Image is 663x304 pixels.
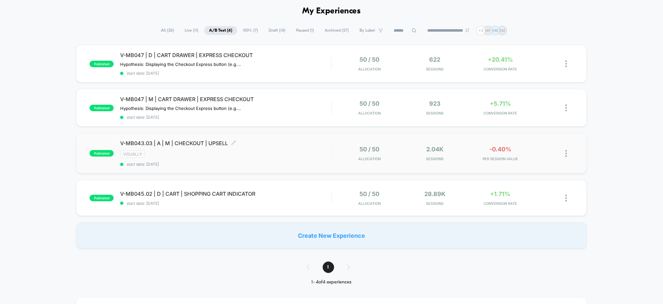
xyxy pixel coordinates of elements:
[469,67,531,71] span: CONVERSION RATE
[358,111,381,115] span: Allocation
[485,28,491,33] p: MF
[120,115,331,120] span: start date: [DATE]
[323,262,334,273] span: 1
[476,26,486,35] div: + 3
[320,26,354,35] span: Archived ( 57 )
[426,146,444,153] span: 2.04k
[156,26,179,35] span: All ( 26 )
[404,67,466,71] span: Sessions
[430,56,441,63] span: 622
[120,162,331,167] span: start date: [DATE]
[120,150,145,158] span: VISUALLY
[360,190,379,197] span: 50 / 50
[469,201,531,206] span: CONVERSION RATE
[360,28,375,33] span: By Label
[204,26,237,35] span: A/B Test ( 4 )
[360,56,379,63] span: 50 / 50
[358,157,381,161] span: Allocation
[565,195,567,202] img: close
[90,150,114,157] span: published
[120,96,331,102] span: V-MB047 | M | CART DRAWER | EXPRESS CHECKOUT
[469,157,531,161] span: PER SESSION VALUE
[90,105,114,111] span: published
[264,26,290,35] span: Draft ( 14 )
[490,190,511,197] span: +1.71%
[424,190,445,197] span: 28.89k
[90,195,114,201] span: published
[492,28,498,33] p: HB
[358,67,381,71] span: Allocation
[360,146,379,153] span: 50 / 50
[180,26,203,35] span: Live ( 11 )
[120,52,331,58] span: V-MB047 | D | CART DRAWER | EXPRESS CHECKOUT
[120,106,241,111] span: Hypothesis: Displaying the Checkout Express button (e.g., Shop Pay, Apple Pay) in the cart drawer...
[565,150,567,157] img: close
[76,222,587,249] div: Create New Experience
[500,28,505,33] p: EM
[303,7,361,16] h1: My Experiences
[404,111,466,115] span: Sessions
[489,146,511,153] span: -0.40%
[404,157,466,161] span: Sessions
[238,26,263,35] span: 100% ( 7 )
[120,62,241,67] span: Hypothesis: Displaying the Checkout Express button (e.g., Shop Pay, Apple Pay) in the cart drawer...
[358,201,381,206] span: Allocation
[404,201,466,206] span: Sessions
[300,280,363,285] div: 1 - 4 of 4 experiences
[465,28,469,32] img: end
[360,100,379,107] span: 50 / 50
[469,111,531,115] span: CONVERSION RATE
[565,104,567,111] img: close
[565,60,567,67] img: close
[429,100,441,107] span: 923
[291,26,319,35] span: Paused ( 1 )
[90,61,114,67] span: published
[120,190,331,197] span: V-MB045.02 | D | CART | SHOPPING CART INDICATOR
[120,201,331,206] span: start date: [DATE]
[120,140,331,146] span: V-MB043.03 | A | M | CHECKOUT | UPSELL
[488,56,513,63] span: +20.41%
[120,71,331,76] span: start date: [DATE]
[490,100,511,107] span: +5.71%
